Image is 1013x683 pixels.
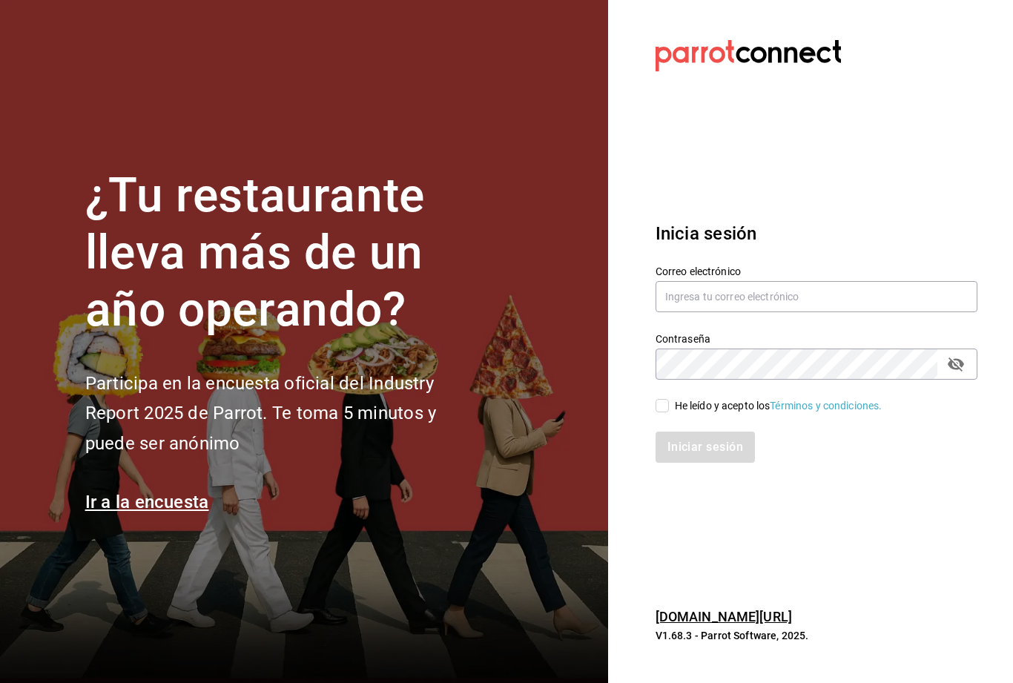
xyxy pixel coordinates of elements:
a: [DOMAIN_NAME][URL] [656,609,792,624]
h1: ¿Tu restaurante lleva más de un año operando? [85,168,486,338]
input: Ingresa tu correo electrónico [656,281,977,312]
p: V1.68.3 - Parrot Software, 2025. [656,628,977,643]
div: He leído y acepto los [675,398,882,414]
h3: Inicia sesión [656,220,977,247]
a: Términos y condiciones. [770,400,882,412]
h2: Participa en la encuesta oficial del Industry Report 2025 de Parrot. Te toma 5 minutos y puede se... [85,369,486,459]
button: passwordField [943,352,969,377]
label: Contraseña [656,334,977,344]
a: Ir a la encuesta [85,492,209,512]
label: Correo electrónico [656,266,977,277]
